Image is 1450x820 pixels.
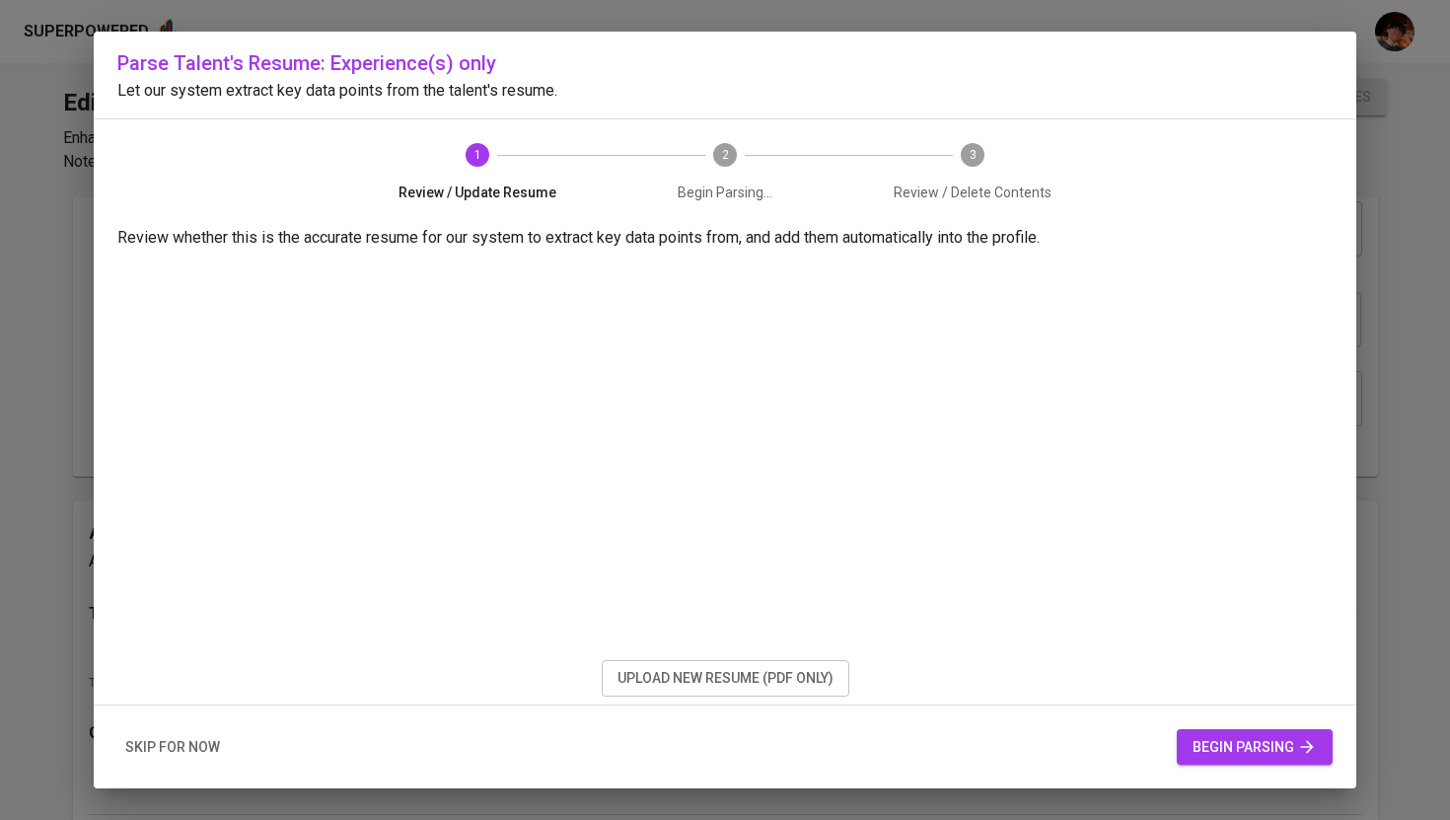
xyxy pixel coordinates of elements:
[969,148,976,162] text: 3
[125,735,220,760] span: skip for now
[856,183,1088,202] span: Review / Delete Contents
[617,666,834,691] span: upload new resume (pdf only)
[1177,729,1333,766] button: begin parsing
[722,148,729,162] text: 2
[602,660,849,697] button: upload new resume (pdf only)
[610,183,841,202] span: Begin Parsing...
[117,79,1333,103] p: Let our system extract key data points from the talent's resume.
[1193,735,1317,760] span: begin parsing
[117,226,1333,250] p: Review whether this is the accurate resume for our system to extract key data points from, and ad...
[117,729,228,766] button: skip for now
[117,258,1333,652] iframe: a05730470cccaa72c4eaeb7f1d891bab.pdf
[362,183,594,202] span: Review / Update Resume
[117,47,1333,79] h6: Parse Talent's Resume: Experience(s) only
[474,148,481,162] text: 1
